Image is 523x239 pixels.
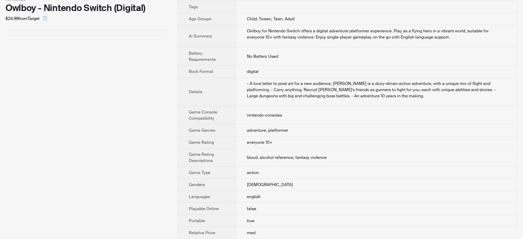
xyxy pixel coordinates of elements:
span: action [247,170,259,175]
span: Game Rating Descriptions [189,152,214,163]
span: Game Rating [189,140,214,145]
span: Portable [189,218,205,224]
span: blood, alcohol reference, fantasy violence [247,155,327,160]
span: digital [247,69,259,74]
div: $24.99 from Target [6,13,166,24]
span: Game Console Compatibility [189,109,217,121]
span: Relative Price [189,230,215,236]
span: Details [189,89,202,95]
span: true [247,218,254,224]
span: Tags [189,4,198,10]
span: Age Groups [189,16,211,22]
div: Owlboy for Nintendo Switch offers a digital adventure platformer experience. Play as a flying her... [247,28,506,40]
div: Owlboy - Nintendo Switch (Digital) [6,3,166,13]
span: Genders [189,182,205,187]
span: english [247,194,261,199]
span: Playable Online [189,206,219,211]
span: Battery Requirements [189,51,216,62]
span: Game Type [189,170,210,175]
span: Languages [189,194,210,199]
span: [DEMOGRAPHIC_DATA] [247,182,293,187]
span: adventure, platformer [247,128,288,133]
span: false [247,206,256,211]
span: Ai Summary [189,33,212,39]
span: Child, Tween, Teen, Adult [247,16,295,22]
span: select [43,16,47,20]
span: Book Format [189,69,213,74]
span: med [247,230,255,236]
div: - A love letter to pixel art for a new audience, Owlboy is a story-driven action adventure, with ... [247,80,506,99]
span: nintendo consoles [247,112,282,118]
span: No Battery Used [247,54,278,59]
span: everyone 10+ [247,140,272,145]
span: Game Genres [189,128,215,133]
